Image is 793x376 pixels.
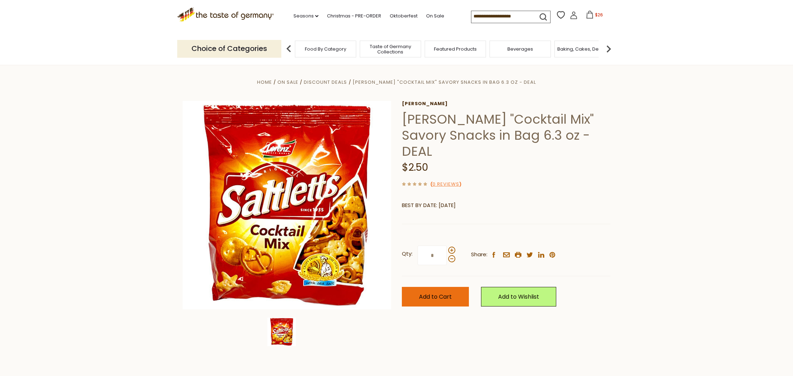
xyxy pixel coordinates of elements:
input: Qty: [418,246,447,265]
span: Add to Cart [419,293,452,301]
p: BEST BY DATE: [DATE] [402,201,610,210]
a: On Sale [426,12,444,20]
button: Add to Cart [402,287,469,307]
img: previous arrow [282,42,296,56]
a: Add to Wishlist [481,287,556,307]
span: ( ) [430,181,461,187]
a: Oktoberfest [390,12,418,20]
strong: Qty: [402,249,413,258]
a: Home [257,79,272,86]
img: next arrow [602,42,616,56]
a: Taste of Germany Collections [362,44,419,55]
h1: [PERSON_NAME] "Cocktail Mix" Savory Snacks in Bag 6.3 oz - DEAL [402,111,610,159]
a: [PERSON_NAME] [402,101,610,107]
a: Food By Category [305,46,346,52]
p: Choice of Categories [177,40,281,57]
span: $26 [595,12,603,18]
a: On Sale [277,79,298,86]
a: Featured Products [434,46,477,52]
button: $26 [579,11,609,21]
a: [PERSON_NAME] "Cocktail Mix" Savory Snacks in Bag 6.3 oz - DEAL [353,79,536,86]
a: Seasons [293,12,318,20]
img: Lorenz "Cocktail Mix" Savory Snacks in Bag 6.3 oz - DEAL [267,318,296,346]
a: Beverages [507,46,533,52]
span: Share: [471,250,487,259]
a: Discount Deals [304,79,347,86]
img: Lorenz "Cocktail Mix" Savory Snacks in Bag 6.3 oz - DEAL [183,101,391,309]
a: 0 Reviews [433,181,459,188]
span: $2.50 [402,160,428,174]
a: Christmas - PRE-ORDER [327,12,381,20]
a: Baking, Cakes, Desserts [557,46,613,52]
